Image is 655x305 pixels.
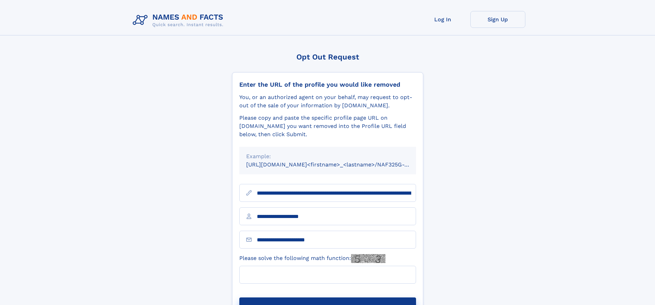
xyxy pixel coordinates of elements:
img: Logo Names and Facts [130,11,229,30]
div: Opt Out Request [232,53,423,61]
div: Please copy and paste the specific profile page URL on [DOMAIN_NAME] you want removed into the Pr... [239,114,416,139]
div: You, or an authorized agent on your behalf, may request to opt-out of the sale of your informatio... [239,93,416,110]
div: Example: [246,152,409,161]
div: Enter the URL of the profile you would like removed [239,81,416,88]
label: Please solve the following math function: [239,254,385,263]
small: [URL][DOMAIN_NAME]<firstname>_<lastname>/NAF325G-xxxxxxxx [246,161,429,168]
a: Sign Up [470,11,525,28]
a: Log In [415,11,470,28]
